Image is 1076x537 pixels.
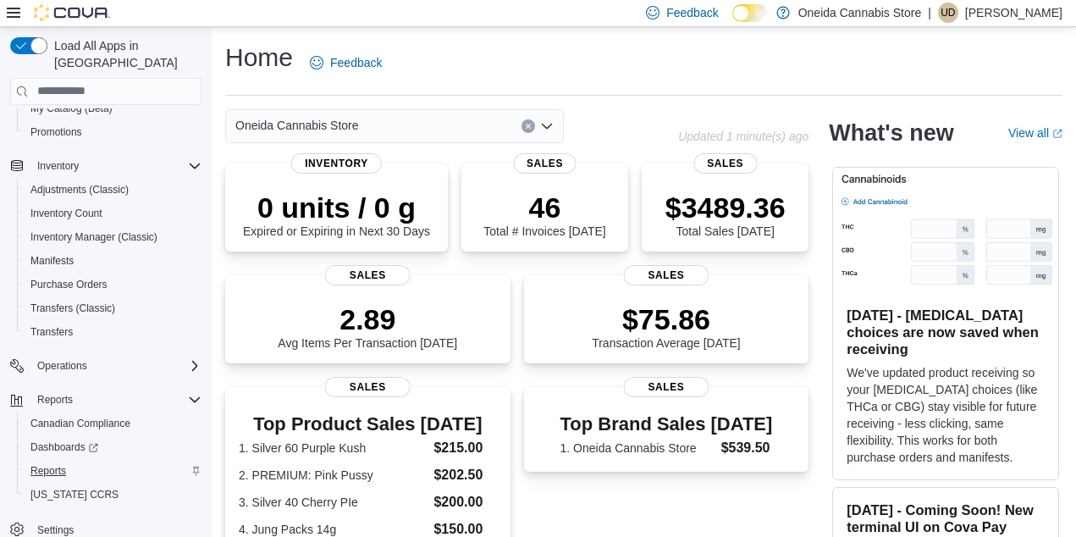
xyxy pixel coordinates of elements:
dt: 2. PREMIUM: Pink Pussy [239,467,427,484]
dt: 3. Silver 40 Cherry PIe [239,494,427,511]
span: Inventory [291,153,382,174]
button: Operations [30,356,94,376]
span: Operations [30,356,201,376]
span: Manifests [30,254,74,268]
button: Promotions [17,120,208,144]
p: 2.89 [278,302,457,336]
p: Oneida Cannabis Store [798,3,922,23]
button: Open list of options [540,119,554,133]
a: Transfers (Classic) [24,298,122,318]
input: Dark Mode [732,4,768,22]
span: My Catalog (Beta) [30,102,113,115]
a: Dashboards [24,437,105,457]
h3: [DATE] - [MEDICAL_DATA] choices are now saved when receiving [847,307,1045,357]
a: [US_STATE] CCRS [24,484,125,505]
button: Reports [3,388,208,412]
p: [PERSON_NAME] [965,3,1062,23]
a: View allExternal link [1008,126,1062,140]
button: My Catalog (Beta) [17,97,208,120]
span: UD [941,3,955,23]
dd: $202.50 [433,465,496,485]
button: Transfers [17,320,208,344]
a: My Catalog (Beta) [24,98,119,119]
span: Inventory Count [24,203,201,224]
span: Settings [37,523,74,537]
a: Manifests [24,251,80,271]
span: Reports [30,390,201,410]
span: Inventory Manager (Classic) [30,230,157,244]
div: Avg Items Per Transaction [DATE] [278,302,457,350]
div: Transaction Average [DATE] [592,302,741,350]
div: Total # Invoices [DATE] [483,191,605,238]
p: | [928,3,931,23]
h3: Top Product Sales [DATE] [239,414,497,435]
span: Transfers (Classic) [30,302,115,315]
a: Adjustments (Classic) [24,180,135,200]
h3: Top Brand Sales [DATE] [560,414,773,435]
span: Dashboards [30,440,98,454]
span: Canadian Compliance [30,417,130,430]
a: Promotions [24,122,89,142]
span: Purchase Orders [24,274,201,295]
dd: $200.00 [433,492,496,512]
span: Feedback [330,54,382,71]
span: Transfers (Classic) [24,298,201,318]
button: [US_STATE] CCRS [17,483,208,507]
p: 46 [483,191,605,224]
dd: $539.50 [721,438,773,458]
p: $75.86 [592,302,741,336]
button: Inventory [3,154,208,178]
span: Adjustments (Classic) [30,183,129,197]
span: Reports [30,464,66,478]
p: Updated 1 minute(s) ago [678,130,808,143]
button: Canadian Compliance [17,412,208,435]
svg: External link [1052,129,1062,139]
a: Inventory Manager (Classic) [24,227,164,247]
button: Clear input [521,119,535,133]
a: Dashboards [17,435,208,459]
span: Reports [37,393,73,407]
span: Load All Apps in [GEOGRAPHIC_DATA] [47,37,201,71]
span: Sales [623,265,709,285]
div: Ursula Doxtator [938,3,958,23]
span: Adjustments (Classic) [24,180,201,200]
span: Feedback [666,4,718,21]
span: Sales [693,153,757,174]
a: Inventory Count [24,203,109,224]
a: Transfers [24,322,80,342]
button: Purchase Orders [17,273,208,296]
p: 0 units / 0 g [243,191,430,224]
div: Total Sales [DATE] [665,191,786,238]
a: Reports [24,461,73,481]
p: We've updated product receiving so your [MEDICAL_DATA] choices (like THCa or CBG) stay visible fo... [847,364,1045,466]
span: Inventory Manager (Classic) [24,227,201,247]
span: Promotions [24,122,201,142]
span: Inventory [30,156,201,176]
span: Promotions [30,125,82,139]
button: Operations [3,354,208,378]
dt: 1. Oneida Cannabis Store [560,440,715,457]
p: $3489.36 [665,191,786,224]
span: Purchase Orders [30,278,108,291]
span: Sales [325,377,411,397]
button: Inventory Manager (Classic) [17,225,208,249]
span: Sales [513,153,577,174]
button: Inventory Count [17,202,208,225]
span: Dark Mode [732,22,733,23]
h1: Home [225,41,293,75]
div: Expired or Expiring in Next 30 Days [243,191,430,238]
span: Transfers [24,322,201,342]
span: Dashboards [24,437,201,457]
dd: $215.00 [433,438,496,458]
button: Reports [30,390,80,410]
span: Manifests [24,251,201,271]
a: Canadian Compliance [24,413,137,434]
a: Purchase Orders [24,274,114,295]
button: Transfers (Classic) [17,296,208,320]
span: Sales [623,377,709,397]
button: Inventory [30,156,86,176]
button: Manifests [17,249,208,273]
span: [US_STATE] CCRS [30,488,119,501]
span: Inventory Count [30,207,102,220]
span: Sales [325,265,411,285]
